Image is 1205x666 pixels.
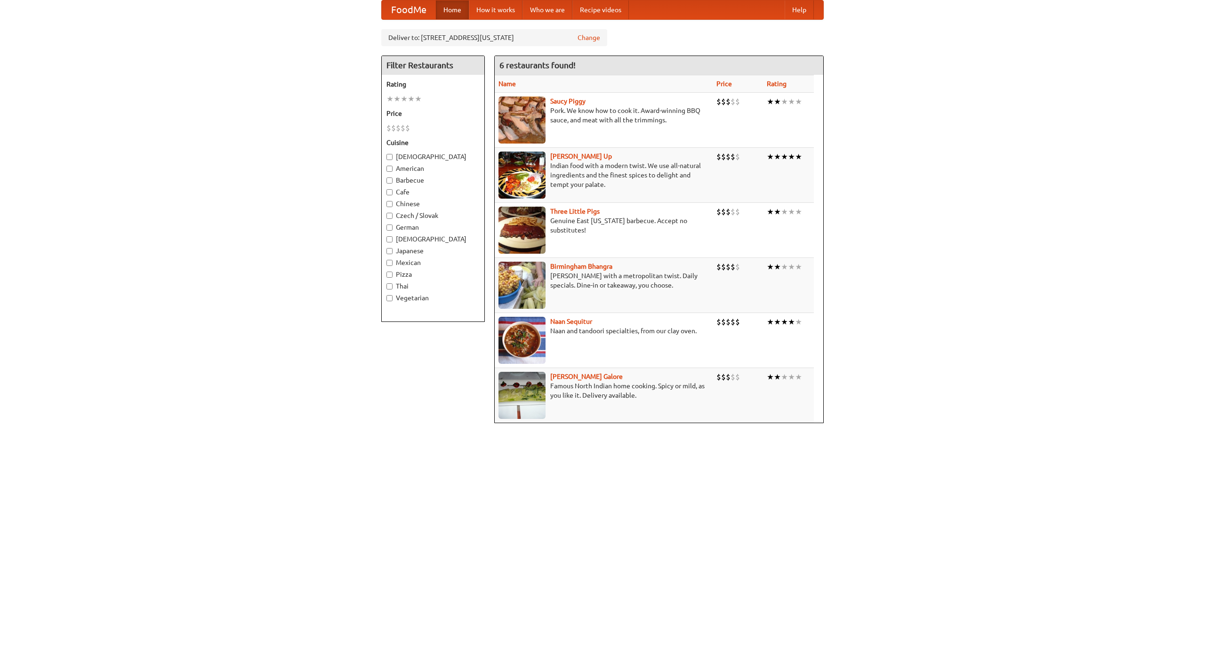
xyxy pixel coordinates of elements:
[795,96,802,107] li: ★
[498,326,709,336] p: Naan and tandoori specialties, from our clay oven.
[726,372,731,382] li: $
[735,96,740,107] li: $
[735,152,740,162] li: $
[721,152,726,162] li: $
[721,207,726,217] li: $
[788,96,795,107] li: ★
[726,262,731,272] li: $
[498,372,546,419] img: currygalore.jpg
[498,317,546,364] img: naansequitur.jpg
[498,207,546,254] img: littlepigs.jpg
[767,207,774,217] li: ★
[795,317,802,327] li: ★
[386,234,480,244] label: [DEMOGRAPHIC_DATA]
[405,123,410,133] li: $
[386,109,480,118] h5: Price
[721,317,726,327] li: $
[550,208,600,215] a: Three Little Pigs
[401,123,405,133] li: $
[498,80,516,88] a: Name
[386,152,480,161] label: [DEMOGRAPHIC_DATA]
[767,262,774,272] li: ★
[716,152,721,162] li: $
[550,318,592,325] a: Naan Sequitur
[716,80,732,88] a: Price
[386,189,393,195] input: Cafe
[781,372,788,382] li: ★
[386,258,480,267] label: Mexican
[386,213,393,219] input: Czech / Slovak
[394,94,401,104] li: ★
[386,272,393,278] input: Pizza
[498,106,709,125] p: Pork. We know how to cook it. Award-winning BBQ sauce, and meat with all the trimmings.
[572,0,629,19] a: Recipe videos
[469,0,522,19] a: How it works
[386,281,480,291] label: Thai
[721,262,726,272] li: $
[716,317,721,327] li: $
[774,207,781,217] li: ★
[767,96,774,107] li: ★
[726,96,731,107] li: $
[721,372,726,382] li: $
[381,29,607,46] div: Deliver to: [STREET_ADDRESS][US_STATE]
[498,271,709,290] p: [PERSON_NAME] with a metropolitan twist. Daily specials. Dine-in or takeaway, you choose.
[386,199,480,209] label: Chinese
[498,161,709,189] p: Indian food with a modern twist. We use all-natural ingredients and the finest spices to delight ...
[386,225,393,231] input: German
[795,152,802,162] li: ★
[716,96,721,107] li: $
[788,207,795,217] li: ★
[386,248,393,254] input: Japanese
[386,164,480,173] label: American
[415,94,422,104] li: ★
[781,262,788,272] li: ★
[550,97,586,105] a: Saucy Piggy
[436,0,469,19] a: Home
[386,270,480,279] label: Pizza
[382,56,484,75] h4: Filter Restaurants
[795,207,802,217] li: ★
[396,123,401,133] li: $
[774,262,781,272] li: ★
[774,317,781,327] li: ★
[731,317,735,327] li: $
[401,94,408,104] li: ★
[386,293,480,303] label: Vegetarian
[788,372,795,382] li: ★
[795,262,802,272] li: ★
[716,262,721,272] li: $
[735,317,740,327] li: $
[735,372,740,382] li: $
[781,317,788,327] li: ★
[731,152,735,162] li: $
[386,80,480,89] h5: Rating
[498,262,546,309] img: bhangra.jpg
[735,262,740,272] li: $
[721,96,726,107] li: $
[781,152,788,162] li: ★
[386,176,480,185] label: Barbecue
[498,216,709,235] p: Genuine East [US_STATE] barbecue. Accept no substitutes!
[767,372,774,382] li: ★
[767,80,787,88] a: Rating
[522,0,572,19] a: Who we are
[716,207,721,217] li: $
[774,372,781,382] li: ★
[382,0,436,19] a: FoodMe
[386,201,393,207] input: Chinese
[781,96,788,107] li: ★
[386,211,480,220] label: Czech / Slovak
[386,283,393,289] input: Thai
[767,152,774,162] li: ★
[788,152,795,162] li: ★
[386,166,393,172] input: American
[781,207,788,217] li: ★
[550,152,612,160] a: [PERSON_NAME] Up
[731,96,735,107] li: $
[386,177,393,184] input: Barbecue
